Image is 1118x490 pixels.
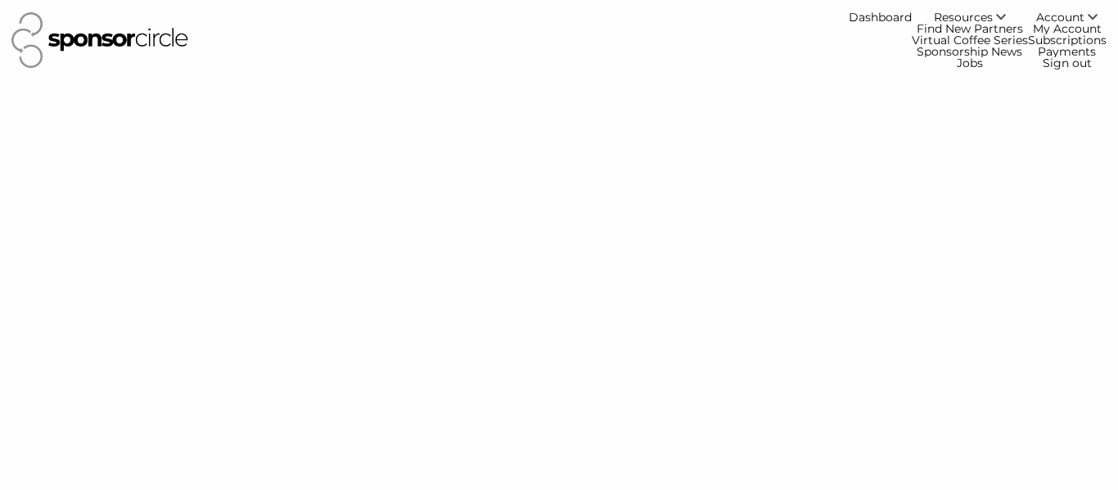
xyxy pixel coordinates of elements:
a: Account [1028,11,1107,23]
a: Virtual Coffee Series [912,34,1028,46]
a: Dashboard [849,11,912,23]
span: Resources [934,10,993,25]
a: Payments [1028,46,1107,57]
a: My Account [1028,23,1107,34]
a: Sponsorship News [912,46,1028,57]
span: Account [1036,10,1084,25]
a: Find New Partners [912,23,1028,34]
a: Sign out [1028,57,1107,69]
a: Subscriptions [1028,34,1107,46]
a: Resources [912,11,1028,23]
img: Sponsor Circle Logo [11,12,188,68]
a: Jobs [912,57,1028,69]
